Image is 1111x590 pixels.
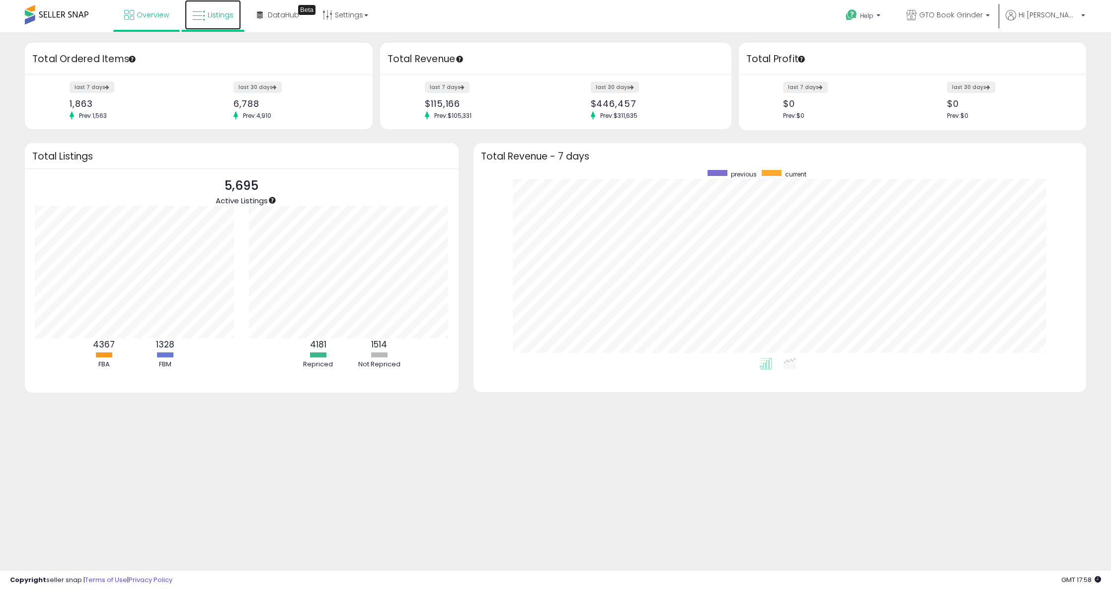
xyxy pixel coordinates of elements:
div: FBM [135,360,195,369]
b: 4181 [310,338,326,350]
b: 4367 [93,338,115,350]
div: Repriced [288,360,348,369]
div: FBA [74,360,134,369]
span: Prev: 4,910 [238,111,276,120]
div: Tooltip anchor [298,5,316,15]
div: $0 [783,98,905,109]
label: last 7 days [783,82,828,93]
label: last 30 days [947,82,995,93]
label: last 30 days [591,82,639,93]
span: DataHub [268,10,299,20]
div: $0 [947,98,1069,109]
div: $115,166 [425,98,548,109]
h3: Total Ordered Items [32,52,365,66]
h3: Total Profit [746,52,1079,66]
a: Hi [PERSON_NAME] [1006,10,1085,32]
div: $446,457 [591,98,714,109]
span: Prev: $105,331 [429,111,476,120]
div: 6,788 [234,98,355,109]
span: Prev: 1,563 [74,111,112,120]
h3: Total Revenue [388,52,724,66]
div: Tooltip anchor [455,55,464,64]
span: GTO Book Grinder [919,10,983,20]
span: Prev: $0 [947,111,968,120]
span: current [785,170,806,178]
span: previous [731,170,757,178]
div: Tooltip anchor [128,55,137,64]
i: Get Help [845,9,858,21]
div: 1,863 [70,98,191,109]
span: Hi [PERSON_NAME] [1019,10,1078,20]
label: last 7 days [70,82,114,93]
p: 5,695 [216,176,268,195]
b: 1328 [156,338,174,350]
div: Tooltip anchor [268,196,277,205]
span: Listings [208,10,234,20]
label: last 7 days [425,82,470,93]
b: 1514 [371,338,387,350]
label: last 30 days [234,82,282,93]
a: Help [838,1,890,32]
span: Overview [137,10,169,20]
span: Help [860,11,873,20]
span: Active Listings [216,195,268,206]
span: Prev: $311,635 [595,111,642,120]
span: Prev: $0 [783,111,804,120]
h3: Total Revenue - 7 days [481,153,1079,160]
div: Tooltip anchor [797,55,806,64]
div: Not Repriced [349,360,409,369]
h3: Total Listings [32,153,451,160]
